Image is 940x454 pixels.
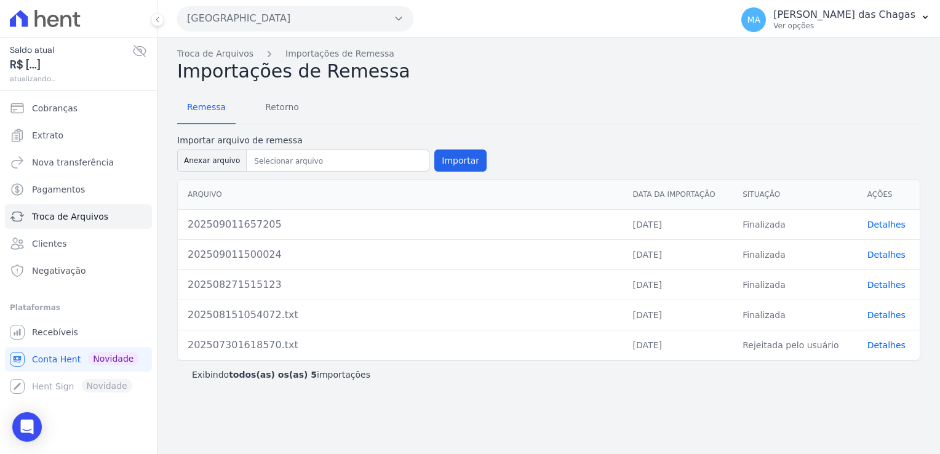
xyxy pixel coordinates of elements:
th: Arquivo [178,180,623,210]
a: Troca de Arquivos [177,47,253,60]
a: Detalhes [867,280,906,290]
a: Detalhes [867,250,906,260]
span: Negativação [32,265,86,277]
a: Importações de Remessa [285,47,394,60]
th: Ações [858,180,920,210]
nav: Sidebar [10,96,147,399]
a: Cobranças [5,96,152,121]
nav: Breadcrumb [177,47,920,60]
span: Clientes [32,237,66,250]
p: Exibindo importações [192,368,370,381]
div: 202509011657205 [188,217,613,232]
p: [PERSON_NAME] das Chagas [773,9,915,21]
span: Remessa [180,95,233,119]
span: Nova transferência [32,156,114,169]
td: Finalizada [733,269,858,300]
td: Finalizada [733,209,858,239]
span: Cobranças [32,102,78,114]
div: 202508271515123 [188,277,613,292]
button: Importar [434,149,487,172]
div: 202508151054072.txt [188,308,613,322]
td: Finalizada [733,300,858,330]
button: Anexar arquivo [177,149,247,172]
a: Conta Hent Novidade [5,347,152,372]
a: Pagamentos [5,177,152,202]
a: Detalhes [867,220,906,229]
span: Retorno [258,95,306,119]
input: Selecionar arquivo [249,154,426,169]
span: atualizando... [10,73,132,84]
span: R$ [...] [10,57,132,73]
span: Conta Hent [32,353,81,365]
a: Clientes [5,231,152,256]
b: todos(as) os(as) 5 [229,370,317,380]
a: Troca de Arquivos [5,204,152,229]
span: Recebíveis [32,326,78,338]
div: Plataformas [10,300,147,315]
a: Extrato [5,123,152,148]
a: Detalhes [867,310,906,320]
span: MA [747,15,760,24]
p: Ver opções [773,21,915,31]
td: Finalizada [733,239,858,269]
td: [DATE] [623,330,733,360]
span: Novidade [88,352,138,365]
span: Troca de Arquivos [32,210,108,223]
td: Rejeitada pelo usuário [733,330,858,360]
button: [GEOGRAPHIC_DATA] [177,6,413,31]
span: Saldo atual [10,44,132,57]
td: [DATE] [623,269,733,300]
a: Remessa [177,92,236,124]
div: 202507301618570.txt [188,338,613,352]
td: [DATE] [623,239,733,269]
span: Pagamentos [32,183,85,196]
a: Retorno [255,92,309,124]
a: Negativação [5,258,152,283]
div: Open Intercom Messenger [12,412,42,442]
th: Situação [733,180,858,210]
td: [DATE] [623,209,733,239]
a: Detalhes [867,340,906,350]
a: Recebíveis [5,320,152,344]
div: 202509011500024 [188,247,613,262]
h2: Importações de Remessa [177,60,920,82]
span: Extrato [32,129,63,141]
button: MA [PERSON_NAME] das Chagas Ver opções [731,2,940,37]
a: Nova transferência [5,150,152,175]
td: [DATE] [623,300,733,330]
label: Importar arquivo de remessa [177,134,487,147]
th: Data da Importação [623,180,733,210]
